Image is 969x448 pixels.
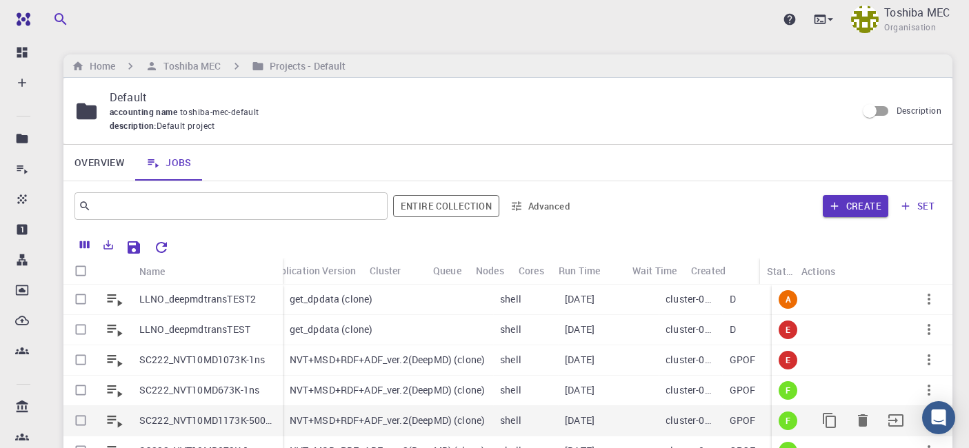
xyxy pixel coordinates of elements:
p: get_dpdata (clone) [290,323,373,336]
div: Cluster [363,257,426,284]
div: Run Time [552,257,626,284]
p: LLNO_deepmdtransTEST2 [139,292,256,306]
div: error [779,320,797,339]
div: error [779,351,797,369]
p: [DATE] [565,414,595,427]
p: NVT+MSD+RDF+ADF_ver.2(DeepMD) (clone) [290,383,486,397]
h6: Projects - Default [264,59,346,74]
span: F [780,415,796,427]
div: Name [132,258,283,285]
p: GPOF [730,414,756,427]
p: cluster-001 [666,292,715,306]
div: Status [760,258,795,285]
button: Copy [813,404,846,437]
span: A [780,294,797,305]
span: accounting name [110,106,180,117]
button: Export [97,234,120,256]
button: Reset Explorer Settings [148,234,175,261]
p: shell [500,292,521,306]
p: get_dpdata (clone) [290,292,373,306]
p: SC222_NVT10MD1173K-500ps [139,414,276,427]
div: Queue [433,257,461,284]
div: Status [767,258,795,285]
p: cluster-007 [666,353,715,367]
h6: Home [84,59,115,74]
a: Jobs [135,145,203,181]
div: Nodes [476,257,504,284]
button: Entire collection [393,195,499,217]
div: Created [684,257,770,284]
img: logo [11,12,30,26]
p: cluster-007 [666,383,715,397]
a: Overview [63,145,135,181]
div: Cores [512,257,552,284]
p: [DATE] [565,383,595,397]
span: toshiba-mec-default [180,106,265,117]
p: cluster-001 [666,323,715,336]
button: Columns [73,234,97,256]
div: Run Time [559,257,600,284]
p: SC222_NVT10MD1073K-1ns [139,353,265,367]
img: Toshiba MEC [851,6,879,33]
p: cluster-007 [666,414,715,427]
span: E [780,324,796,336]
button: Advanced [505,195,577,217]
div: Actions [795,258,941,285]
p: [DATE] [565,292,595,306]
p: NVT+MSD+RDF+ADF_ver.2(DeepMD) (clone) [290,414,486,427]
p: Toshiba MEC [884,4,950,21]
p: shell [500,323,521,336]
div: Application Version [269,257,357,284]
button: set [894,195,941,217]
p: [DATE] [565,323,595,336]
p: LLNO_deepmdtransTEST [139,323,250,336]
div: Cluster [370,257,401,284]
p: GPOF [730,353,756,367]
div: finished [779,381,797,400]
div: Icon [98,258,132,285]
h6: Toshiba MEC [158,59,221,74]
p: [DATE] [565,353,595,367]
button: Create [823,195,888,217]
p: shell [500,383,521,397]
p: D [730,323,736,336]
div: Open Intercom Messenger [922,401,955,434]
button: Save Explorer Settings [120,234,148,261]
button: Delete [846,404,879,437]
span: Default project [157,119,215,133]
span: F [780,385,796,396]
div: Cores [519,257,544,284]
div: Application Version [262,257,363,284]
span: Description [897,105,941,116]
p: shell [500,353,521,367]
div: Wait Time [632,257,677,284]
div: Name [139,258,166,285]
span: E [780,354,796,366]
div: Queue [426,257,469,284]
div: finished [779,411,797,430]
div: Nodes [469,257,512,284]
p: SC222_NVT10MD673K-1ns [139,383,259,397]
p: NVT+MSD+RDF+ADF_ver.2(DeepMD) (clone) [290,353,486,367]
div: active [779,290,797,309]
span: Organisation [884,21,936,34]
nav: breadcrumb [69,59,348,74]
p: GPOF [730,383,756,397]
div: Wait Time [626,257,684,284]
p: Default [110,89,846,105]
div: Created [691,257,726,284]
button: Move to set [879,404,912,437]
div: Actions [801,258,835,285]
span: Filter throughout whole library including sets (folders) [393,195,499,217]
p: shell [500,414,521,427]
span: description : [110,119,157,133]
p: D [730,292,736,306]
